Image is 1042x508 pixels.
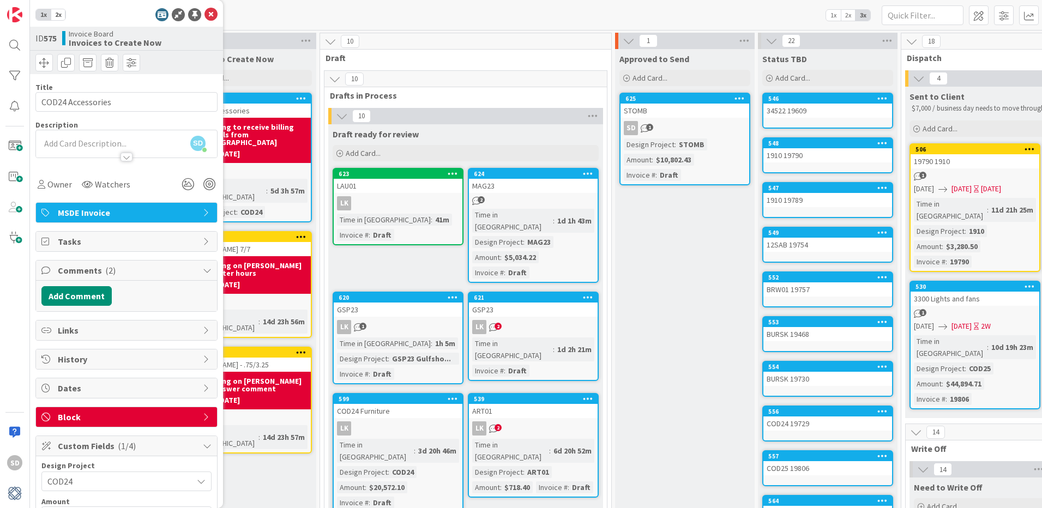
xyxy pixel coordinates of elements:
[366,481,407,493] div: $20,572.10
[762,406,893,442] a: 556COD24 19729
[35,82,53,92] label: Title
[468,292,599,381] a: 621GSP23LKTime in [GEOGRAPHIC_DATA]:1d 2h 21mInvoice #:Draft
[624,169,655,181] div: Invoice #
[334,394,462,418] div: 599COD24 Furniture
[775,73,810,83] span: Add Card...
[942,240,943,252] span: :
[337,353,388,365] div: Design Project
[911,282,1039,292] div: 530
[763,94,892,104] div: 546
[268,185,308,197] div: 5d 3h 57m
[505,267,529,279] div: Draft
[768,184,892,192] div: 547
[657,169,681,181] div: Draft
[653,154,694,166] div: $10,802.43
[914,225,965,237] div: Design Project
[966,225,987,237] div: 1910
[472,481,500,493] div: Amount
[502,481,533,493] div: $718.40
[47,178,72,191] span: Owner
[502,251,539,263] div: $5,034.22
[763,461,892,475] div: COD25 19806
[914,240,942,252] div: Amount
[7,7,22,22] img: Visit kanbanzone.com
[333,292,463,384] a: 620GSP23LKTime in [GEOGRAPHIC_DATA]:1h 5mDesign Project:GSP23 Gulfsho...Invoice #:Draft
[624,138,674,150] div: Design Project
[768,363,892,371] div: 554
[469,421,598,436] div: LK
[504,365,505,377] span: :
[762,227,893,263] a: 54912SAB 19754
[981,183,1001,195] div: [DATE]
[389,466,417,478] div: COD24
[911,154,1039,168] div: 19790 1910
[621,94,749,118] div: 625STOMB
[763,183,892,193] div: 547
[762,316,893,352] a: 553BURSK 19468
[182,348,311,358] div: 481
[182,232,311,256] div: 482[PERSON_NAME] 7/7
[768,95,892,102] div: 546
[41,286,112,306] button: Add Comment
[472,267,504,279] div: Invoice #
[182,94,311,104] div: 575
[69,29,161,38] span: Invoice Board
[639,34,658,47] span: 1
[187,233,311,241] div: 482
[339,294,462,301] div: 620
[655,169,657,181] span: :
[47,474,187,489] span: COD24
[474,395,598,403] div: 539
[763,148,892,162] div: 1910 19790
[762,53,807,64] span: Status TBD
[337,214,431,226] div: Time in [GEOGRAPHIC_DATA]
[624,121,638,135] div: SD
[646,124,653,131] span: 1
[965,362,966,374] span: :
[58,410,197,424] span: Block
[333,168,463,245] a: 623LAU01LKTime in [GEOGRAPHIC_DATA]:41mInvoice #:Draft
[388,353,389,365] span: :
[914,320,934,332] span: [DATE]
[370,368,394,380] div: Draft
[768,229,892,237] div: 549
[523,466,525,478] span: :
[472,421,486,436] div: LK
[914,183,934,195] span: [DATE]
[334,196,462,210] div: LK
[943,240,980,252] div: $3,280.50
[469,394,598,418] div: 539ART01
[987,204,989,216] span: :
[469,179,598,193] div: MAG23
[763,451,892,461] div: 557
[676,138,707,150] div: STOMB
[51,9,65,20] span: 2x
[414,445,415,457] span: :
[763,183,892,207] div: 5471910 19789
[334,320,462,334] div: LK
[768,140,892,147] div: 548
[337,368,369,380] div: Invoice #
[337,421,351,436] div: LK
[334,404,462,418] div: COD24 Furniture
[190,136,206,151] span: SD
[345,72,364,86] span: 10
[69,38,161,47] b: Invoices to Create Now
[266,185,268,197] span: :
[919,172,926,179] span: 1
[118,440,136,451] span: ( 1/4 )
[619,93,750,185] a: 625STOMBSDDesign Project:STOMBAmount:$10,802.43Invoice #:Draft
[472,320,486,334] div: LK
[762,137,893,173] a: 5481910 19790
[217,395,240,406] div: [DATE]
[341,35,359,48] span: 10
[346,148,381,158] span: Add Card...
[919,309,926,316] span: 1
[58,264,197,277] span: Comments
[217,279,240,291] div: [DATE]
[334,293,462,317] div: 620GSP23
[914,378,942,390] div: Amount
[474,170,598,178] div: 624
[389,353,454,365] div: GSP23 Gulfsho...
[826,10,841,21] span: 1x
